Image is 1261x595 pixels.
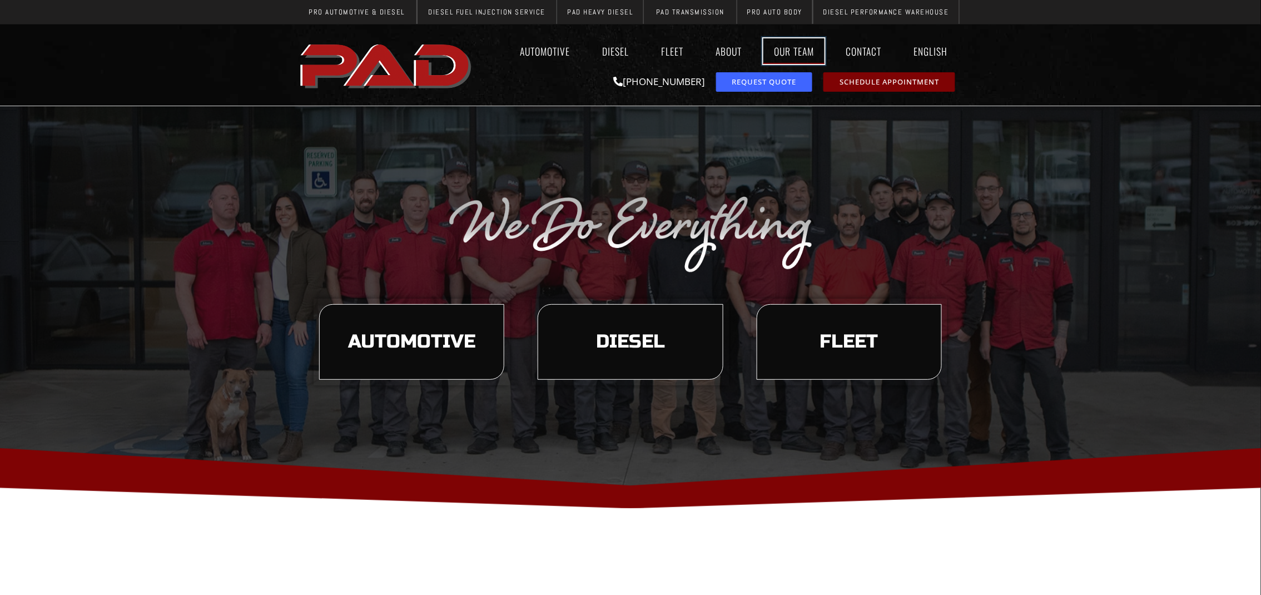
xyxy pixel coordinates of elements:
[836,38,892,64] a: Contact
[823,8,949,16] span: Diesel Performance Warehouse
[592,38,639,64] a: Diesel
[613,75,705,88] a: [PHONE_NUMBER]
[716,72,812,92] a: request a service or repair quote
[348,333,475,351] span: Automotive
[656,8,724,16] span: PAD Transmission
[477,38,964,64] nav: Menu
[903,38,964,64] a: English
[509,38,580,64] a: Automotive
[651,38,694,64] a: Fleet
[568,8,633,16] span: PAD Heavy Diesel
[596,333,665,351] span: Diesel
[747,8,803,16] span: Pro Auto Body
[309,8,405,16] span: Pro Automotive & Diesel
[820,333,878,351] span: Fleet
[429,8,546,16] span: Diesel Fuel Injection Service
[757,304,942,380] a: learn more about our fleet services
[297,35,477,95] a: pro automotive and diesel home page
[447,191,814,274] img: The image displays the phrase "We Do Everything" in a silver, cursive font on a transparent backg...
[840,78,939,86] span: Schedule Appointment
[319,304,504,380] a: learn more about our automotive services
[705,38,752,64] a: About
[538,304,723,380] a: learn more about our diesel services
[297,35,477,95] img: The image shows the word "PAD" in bold, red, uppercase letters with a slight shadow effect.
[732,78,797,86] span: Request Quote
[823,72,955,92] a: schedule repair or service appointment
[763,38,825,64] a: Our Team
